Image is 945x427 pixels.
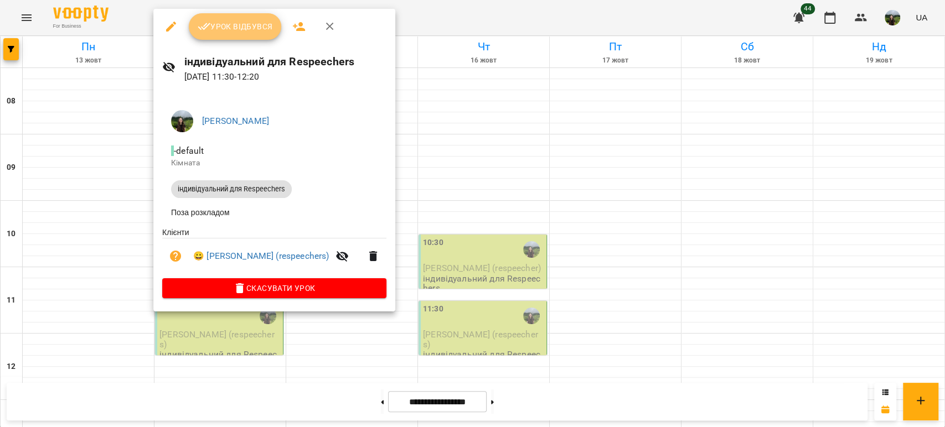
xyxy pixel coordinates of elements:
span: Скасувати Урок [171,282,378,295]
ul: Клієнти [162,227,386,278]
h6: індивідуальний для Respeechers [184,53,386,70]
li: Поза розкладом [162,202,386,222]
button: Скасувати Урок [162,278,386,298]
span: індивідуальний для Respeechers [171,184,292,194]
span: - default [171,145,206,156]
p: [DATE] 11:30 - 12:20 [184,70,386,84]
a: 😀 [PERSON_NAME] (respeechers) [193,249,329,263]
button: Візит ще не сплачено. Додати оплату? [162,243,189,269]
button: Урок відбувся [189,13,282,40]
span: Урок відбувся [198,20,273,33]
a: [PERSON_NAME] [202,116,269,126]
p: Кімната [171,158,378,169]
img: f82d801fe2835fc35205c9494f1794bc.JPG [171,110,193,132]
